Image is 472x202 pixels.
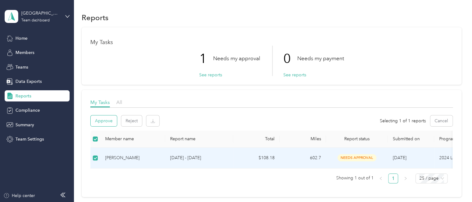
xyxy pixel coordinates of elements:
div: Page Size [415,173,448,183]
span: needs approval [337,154,376,161]
span: [DATE] [393,155,406,160]
button: Approve [91,115,117,126]
div: Total [238,136,275,141]
span: 25 / page [419,174,444,183]
li: Previous Page [376,173,386,183]
iframe: Everlance-gr Chat Button Frame [437,167,472,202]
span: Showing 1 out of 1 [336,173,373,183]
button: Reject [121,115,142,126]
span: Teams [15,64,28,70]
p: 1 [199,46,213,72]
span: left [379,177,383,180]
span: right [404,177,407,180]
div: [PERSON_NAME] [105,155,160,161]
button: right [401,173,410,183]
td: 602.7 [280,148,326,168]
span: Reports [15,93,31,99]
span: Summary [15,122,34,128]
a: 1 [388,174,398,183]
span: All [116,99,122,105]
button: left [376,173,386,183]
p: Needs my payment [297,55,344,62]
th: Member name [100,131,165,148]
th: Submitted on [388,131,434,148]
span: Compliance [15,107,40,114]
h1: My Tasks [90,39,453,46]
li: Next Page [401,173,410,183]
span: My Tasks [90,99,110,105]
button: See reports [283,72,306,78]
span: Report status [331,136,383,141]
span: Members [15,49,34,56]
button: Cancel [430,115,453,126]
span: Team Settings [15,136,44,142]
div: [GEOGRAPHIC_DATA] [21,10,60,16]
span: Selecting 1 of 1 reports [380,118,426,124]
td: $108.18 [233,148,280,168]
div: Member name [105,136,160,141]
div: Team dashboard [21,19,50,22]
button: Help center [3,192,35,199]
li: 1 [388,173,398,183]
span: Home [15,35,28,42]
span: Data Exports [15,78,42,85]
h1: Reports [82,14,109,21]
th: Report name [165,131,233,148]
p: 0 [283,46,297,72]
button: See reports [199,72,222,78]
p: Needs my approval [213,55,260,62]
div: Miles [285,136,321,141]
p: [DATE] - [DATE] [170,155,228,161]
